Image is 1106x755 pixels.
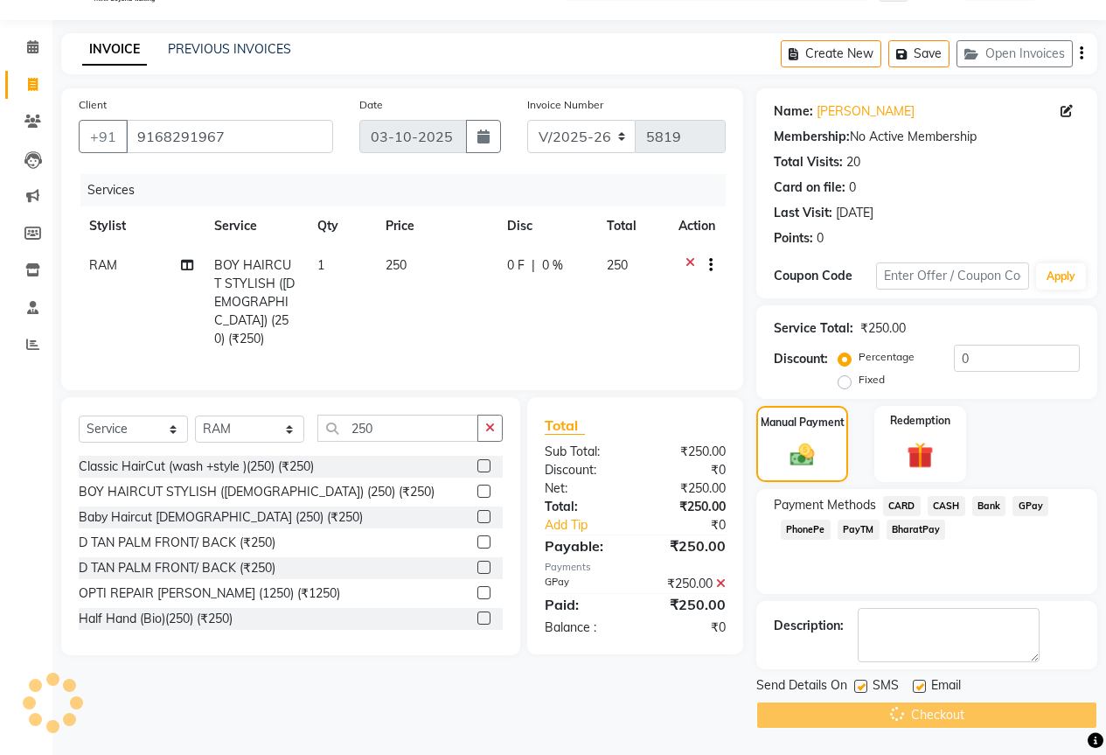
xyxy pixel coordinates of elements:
[931,676,961,698] span: Email
[817,229,824,248] div: 0
[532,619,636,637] div: Balance :
[783,441,823,469] img: _cash.svg
[79,483,435,501] div: BOY HAIRCUT STYLISH ([DEMOGRAPHIC_DATA]) (250) (₹250)
[79,458,314,476] div: Classic HairCut (wash +style )(250) (₹250)
[761,415,845,430] label: Manual Payment
[928,496,965,516] span: CASH
[79,534,275,552] div: D TAN PALM FRONT/ BACK (₹250)
[635,479,739,498] div: ₹250.00
[774,350,828,368] div: Discount:
[774,102,813,121] div: Name:
[774,178,845,197] div: Card on file:
[635,443,739,461] div: ₹250.00
[668,206,726,246] th: Action
[817,102,915,121] a: [PERSON_NAME]
[846,153,860,171] div: 20
[652,516,739,535] div: ₹0
[836,204,873,222] div: [DATE]
[774,153,843,171] div: Total Visits:
[859,349,915,365] label: Percentage
[386,257,407,273] span: 250
[532,498,636,516] div: Total:
[1036,263,1086,290] button: Apply
[887,520,946,540] span: BharatPay
[507,256,525,275] span: 0 F
[317,257,324,273] span: 1
[82,34,147,66] a: INVOICE
[873,676,899,698] span: SMS
[596,206,668,246] th: Total
[774,229,813,248] div: Points:
[79,584,340,603] div: OPTI REPAIR [PERSON_NAME] (1250) (₹1250)
[838,520,880,540] span: PayTM
[79,97,107,113] label: Client
[774,204,832,222] div: Last Visit:
[532,479,636,498] div: Net:
[168,41,291,57] a: PREVIOUS INVOICES
[532,535,636,556] div: Payable:
[532,516,652,535] a: Add Tip
[375,206,497,246] th: Price
[756,676,847,698] span: Send Details On
[774,319,853,338] div: Service Total:
[532,256,535,275] span: |
[781,520,831,540] span: PhonePe
[635,461,739,479] div: ₹0
[79,559,275,577] div: D TAN PALM FRONT/ BACK (₹250)
[888,40,949,67] button: Save
[527,97,603,113] label: Invoice Number
[956,40,1073,67] button: Open Invoices
[545,560,726,575] div: Payments
[883,496,921,516] span: CARD
[317,415,478,442] input: Search or Scan
[359,97,383,113] label: Date
[204,206,306,246] th: Service
[126,120,333,153] input: Search by Name/Mobile/Email/Code
[79,610,233,628] div: Half Hand (Bio)(250) (₹250)
[899,439,942,472] img: _gift.svg
[635,619,739,637] div: ₹0
[79,206,204,246] th: Stylist
[774,128,1080,146] div: No Active Membership
[972,496,1006,516] span: Bank
[860,319,906,338] div: ₹250.00
[532,594,636,615] div: Paid:
[1012,496,1048,516] span: GPay
[774,617,844,635] div: Description:
[781,40,881,67] button: Create New
[607,257,628,273] span: 250
[635,575,739,593] div: ₹250.00
[774,267,876,285] div: Coupon Code
[849,178,856,197] div: 0
[307,206,375,246] th: Qty
[532,443,636,461] div: Sub Total:
[774,128,850,146] div: Membership:
[532,575,636,593] div: GPay
[79,508,363,527] div: Baby Haircut [DEMOGRAPHIC_DATA] (250) (₹250)
[79,120,128,153] button: +91
[859,372,885,388] label: Fixed
[532,461,636,479] div: Discount:
[635,594,739,615] div: ₹250.00
[214,257,295,346] span: BOY HAIRCUT STYLISH ([DEMOGRAPHIC_DATA]) (250) (₹250)
[635,535,739,556] div: ₹250.00
[774,496,876,514] span: Payment Methods
[80,174,739,206] div: Services
[545,416,585,435] span: Total
[635,498,739,516] div: ₹250.00
[876,262,1029,290] input: Enter Offer / Coupon Code
[89,257,117,273] span: RAM
[890,413,950,429] label: Redemption
[542,256,563,275] span: 0 %
[497,206,596,246] th: Disc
